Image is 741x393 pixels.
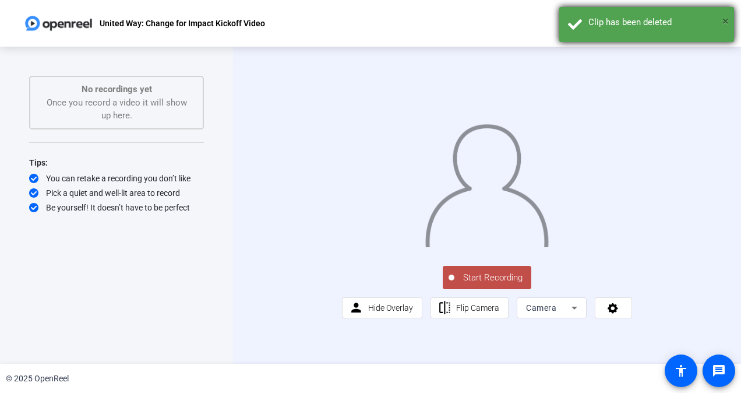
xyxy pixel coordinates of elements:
[526,303,556,313] span: Camera
[722,14,729,28] span: ×
[437,301,452,315] mat-icon: flip
[588,16,725,29] div: Clip has been deleted
[42,83,191,122] div: Once you record a video it will show up here.
[431,297,509,318] button: Flip Camera
[349,301,364,315] mat-icon: person
[456,303,499,313] span: Flip Camera
[424,117,549,247] img: overlay
[342,297,422,318] button: Hide Overlay
[29,173,204,184] div: You can retake a recording you don’t like
[23,12,94,35] img: OpenReel logo
[29,156,204,170] div: Tips:
[29,202,204,213] div: Be yourself! It doesn’t have to be perfect
[368,303,413,313] span: Hide Overlay
[6,373,69,385] div: © 2025 OpenReel
[443,266,531,289] button: Start Recording
[29,187,204,199] div: Pick a quiet and well-lit area to record
[712,364,726,378] mat-icon: message
[100,16,265,30] p: United Way: Change for Impact Kickoff Video
[42,83,191,96] p: No recordings yet
[454,271,531,285] span: Start Recording
[722,12,729,30] button: Close
[674,364,688,378] mat-icon: accessibility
